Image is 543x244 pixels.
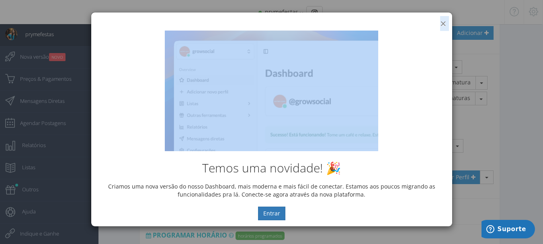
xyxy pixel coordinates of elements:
[97,182,446,199] p: Criamos uma nova versão do nosso Dashboard, mais moderna e mais fácil de conectar. Estamos aos po...
[258,207,285,220] button: Entrar
[97,161,446,174] h2: Temos uma novidade! 🎉
[165,31,378,151] img: New Dashboard
[482,220,535,240] iframe: Abre um widget para que você possa encontrar mais informações
[440,18,446,29] button: ×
